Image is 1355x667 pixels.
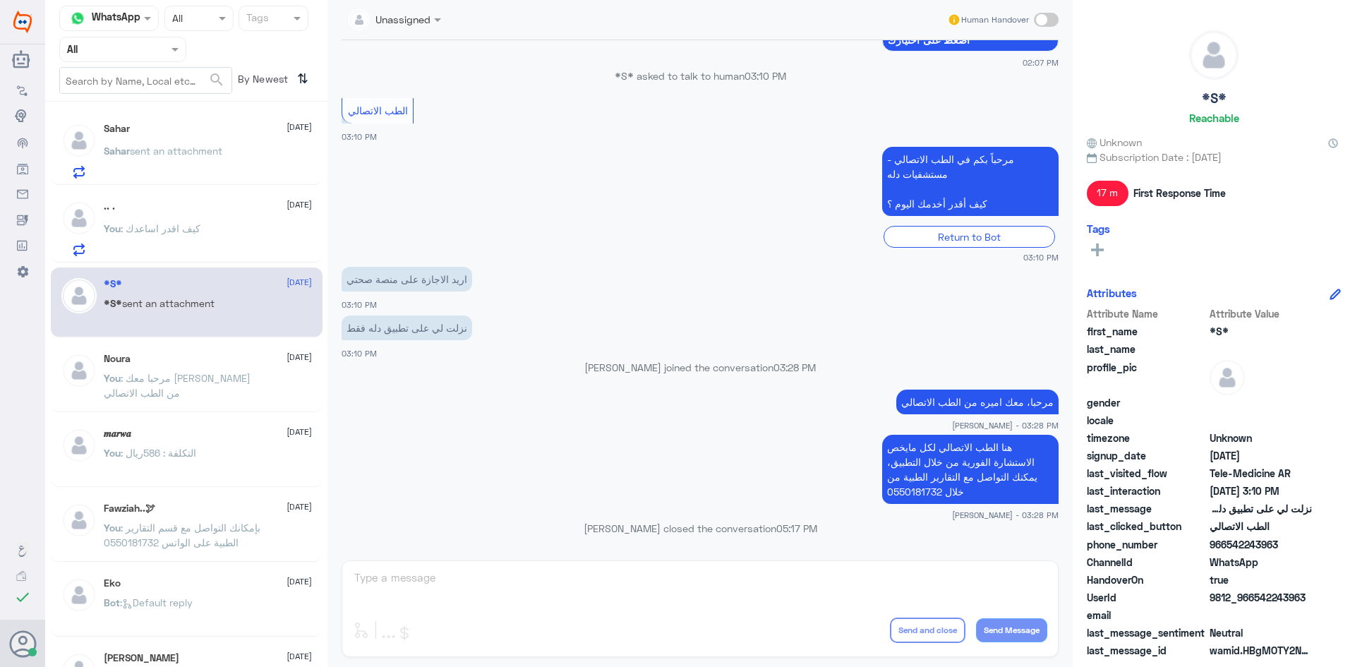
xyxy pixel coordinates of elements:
div: Tags [244,10,269,28]
span: last_clicked_button [1087,519,1207,534]
span: last_message [1087,501,1207,516]
span: locale [1087,413,1207,428]
span: gender [1087,395,1207,410]
span: 02:07 PM [1023,56,1059,68]
span: 05:17 PM [776,522,817,534]
span: 966542243963 [1210,537,1312,552]
h6: Reachable [1189,112,1239,124]
p: [PERSON_NAME] closed the conversation [342,521,1059,536]
span: 2 [1210,555,1312,570]
p: *S* asked to talk to human [342,68,1059,83]
span: [DATE] [287,351,312,363]
div: Return to Bot [884,226,1055,248]
span: [PERSON_NAME] - 03:28 PM [952,509,1059,521]
span: ChannelId [1087,555,1207,570]
span: UserId [1087,590,1207,605]
span: Bot [104,596,120,608]
button: search [208,68,225,92]
span: timezone [1087,431,1207,445]
span: [DATE] [287,198,312,211]
h5: Noura [104,353,131,365]
span: last_visited_flow [1087,466,1207,481]
span: [DATE] [287,276,312,289]
span: اضغط على اختيارك [888,35,1053,46]
h5: Mohammed ALRASHED [104,652,179,664]
span: sent an attachment [122,297,215,309]
span: null [1210,413,1312,428]
span: 03:10 PM [342,349,377,358]
span: 2025-10-08T12:10:54.431Z [1210,483,1312,498]
span: First Response Time [1133,186,1226,200]
span: 03:10 PM [745,70,786,82]
span: [PERSON_NAME] - 03:28 PM [952,419,1059,431]
span: last_message_id [1087,643,1207,658]
span: You [104,222,121,234]
span: [DATE] [287,575,312,588]
span: wamid.HBgMOTY2NTQyMjQzOTYzFQIAEhgUM0EzOUU0MzBFRjA5ODA1MTU0RDgA [1210,643,1312,658]
h5: 𝒎𝒂𝒓𝒘𝒂 [104,428,131,440]
span: 03:10 PM [342,300,377,309]
img: defaultAdmin.png [61,200,97,236]
span: : بإمكانك التواصل مع قسم التقارير الطبية على الواتس 0550181732 [104,522,260,548]
h5: Fawziah..🕊 [104,503,155,515]
span: search [208,71,225,88]
button: Avatar [9,630,36,657]
span: 0 [1210,625,1312,640]
span: : كيف اقدر اساعدك [121,222,200,234]
img: defaultAdmin.png [61,123,97,158]
span: You [104,522,121,534]
span: Attribute Value [1210,306,1312,321]
img: defaultAdmin.png [1190,31,1238,79]
span: last_message_sentiment [1087,625,1207,640]
span: 03:10 PM [342,132,377,141]
button: Send and close [890,618,965,643]
span: نزلت لي على تطبيق دله فقط [1210,501,1312,516]
img: defaultAdmin.png [61,503,97,538]
h6: Attributes [1087,287,1137,299]
span: Tele-Medicine AR [1210,466,1312,481]
span: email [1087,608,1207,623]
img: defaultAdmin.png [1210,360,1245,395]
span: You [104,372,121,384]
span: true [1210,572,1312,587]
img: defaultAdmin.png [61,577,97,613]
span: [DATE] [287,121,312,133]
p: 8/10/2025, 3:28 PM [882,435,1059,504]
span: 2025-01-18T09:35:36.901Z [1210,448,1312,463]
h5: .. . [104,200,115,212]
span: null [1210,608,1312,623]
span: [DATE] [287,500,312,513]
input: Search by Name, Local etc… [60,68,231,93]
span: signup_date [1087,448,1207,463]
span: Unknown [1210,431,1312,445]
span: : Default reply [120,596,193,608]
img: whatsapp.png [67,8,88,29]
span: Sahar [104,145,130,157]
span: sent an attachment [130,145,222,157]
span: null [1210,395,1312,410]
p: 8/10/2025, 3:10 PM [882,147,1059,216]
img: defaultAdmin.png [61,278,97,313]
i: check [14,589,31,606]
span: 03:28 PM [773,361,816,373]
span: 03:10 PM [1023,251,1059,263]
span: Subscription Date : [DATE] [1087,150,1341,164]
span: phone_number [1087,537,1207,552]
h6: Tags [1087,222,1110,235]
img: Widebot Logo [13,11,32,33]
p: [PERSON_NAME] joined the conversation [342,360,1059,375]
img: defaultAdmin.png [61,353,97,388]
span: الطب الاتصالي [1210,519,1312,534]
span: profile_pic [1087,360,1207,392]
span: [DATE] [287,426,312,438]
p: 8/10/2025, 3:10 PM [342,316,472,340]
span: last_interaction [1087,483,1207,498]
h5: Sahar [104,123,130,135]
p: 8/10/2025, 3:10 PM [342,267,472,292]
span: : التكلفة : 586ريال [121,447,196,459]
span: Attribute Name [1087,306,1207,321]
span: 9812_966542243963 [1210,590,1312,605]
span: last_name [1087,342,1207,356]
span: Unknown [1087,135,1142,150]
img: defaultAdmin.png [61,428,97,463]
